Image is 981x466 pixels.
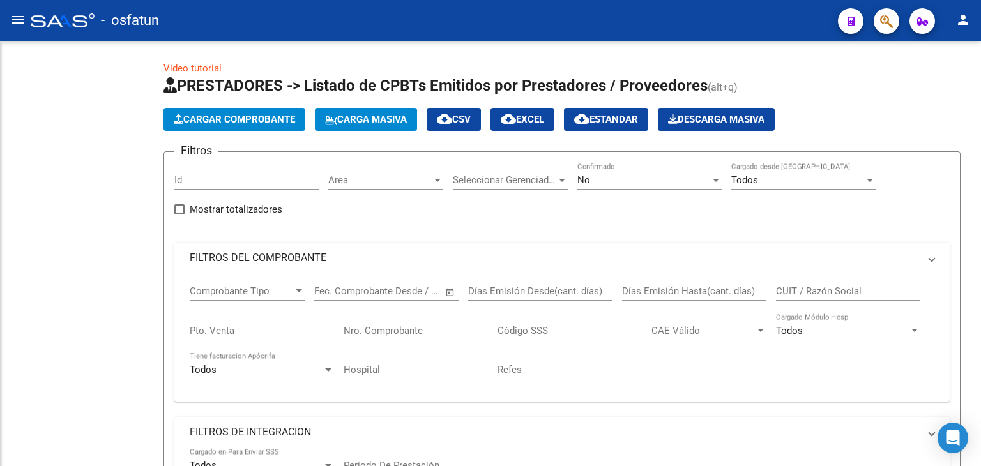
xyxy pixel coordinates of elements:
[174,243,950,273] mat-expansion-panel-header: FILTROS DEL COMPROBANTE
[174,114,295,125] span: Cargar Comprobante
[190,364,217,375] span: Todos
[501,111,516,126] mat-icon: cloud_download
[328,174,432,186] span: Area
[190,425,919,439] mat-panel-title: FILTROS DE INTEGRACION
[314,285,356,297] input: Start date
[325,114,407,125] span: Carga Masiva
[658,108,775,131] app-download-masive: Descarga masiva de comprobantes (adjuntos)
[315,108,417,131] button: Carga Masiva
[564,108,648,131] button: Estandar
[668,114,764,125] span: Descarga Masiva
[163,108,305,131] button: Cargar Comprobante
[651,325,755,336] span: CAE Válido
[163,63,222,74] a: Video tutorial
[174,142,218,160] h3: Filtros
[437,114,471,125] span: CSV
[163,77,708,94] span: PRESTADORES -> Listado de CPBTs Emitidos por Prestadores / Proveedores
[190,251,919,265] mat-panel-title: FILTROS DEL COMPROBANTE
[490,108,554,131] button: EXCEL
[190,285,293,297] span: Comprobante Tipo
[427,108,481,131] button: CSV
[437,111,452,126] mat-icon: cloud_download
[708,81,738,93] span: (alt+q)
[731,174,758,186] span: Todos
[443,285,458,299] button: Open calendar
[453,174,556,186] span: Seleccionar Gerenciador
[776,325,803,336] span: Todos
[101,6,159,34] span: - osfatun
[190,202,282,217] span: Mostrar totalizadores
[574,114,638,125] span: Estandar
[577,174,590,186] span: No
[174,273,950,402] div: FILTROS DEL COMPROBANTE
[574,111,589,126] mat-icon: cloud_download
[501,114,544,125] span: EXCEL
[10,12,26,27] mat-icon: menu
[174,417,950,447] mat-expansion-panel-header: FILTROS DE INTEGRACION
[658,108,775,131] button: Descarga Masiva
[955,12,971,27] mat-icon: person
[938,423,968,453] div: Open Intercom Messenger
[367,285,429,297] input: End date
